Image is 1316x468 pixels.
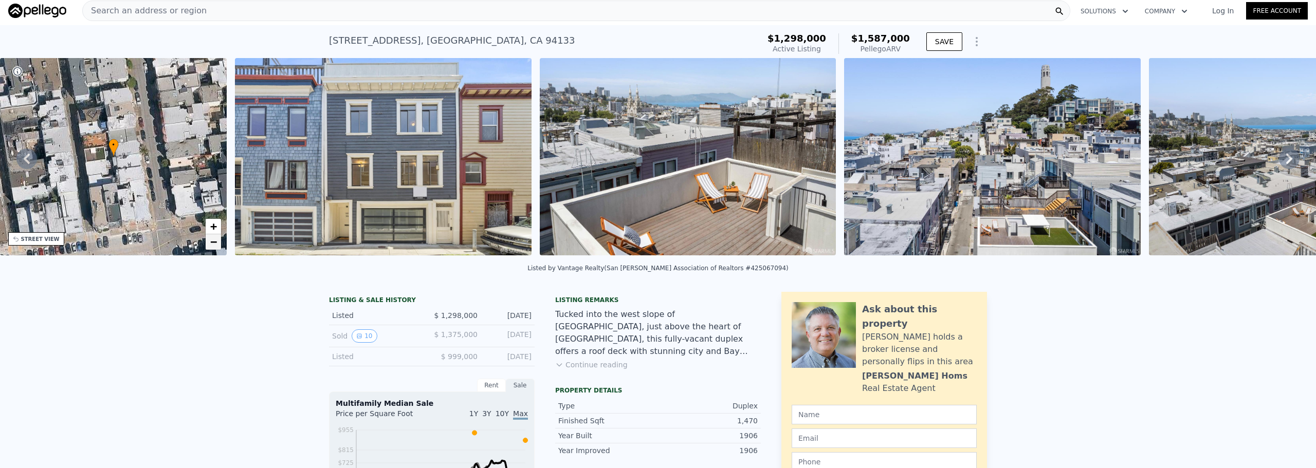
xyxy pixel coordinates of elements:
[966,31,987,52] button: Show Options
[332,329,424,343] div: Sold
[558,430,658,441] div: Year Built
[658,445,758,456] div: 1906
[1200,6,1246,16] a: Log In
[206,234,221,250] a: Zoom out
[1072,2,1137,21] button: Solutions
[527,265,789,272] div: Listed by Vantage Realty (San [PERSON_NAME] Association of Realtors #425067094)
[792,428,977,448] input: Email
[338,459,354,466] tspan: $725
[658,430,758,441] div: 1906
[486,329,532,343] div: [DATE]
[767,33,826,44] span: $1,298,000
[540,58,836,255] img: Sale: 167522475 Parcel: 55353588
[338,446,354,454] tspan: $815
[658,401,758,411] div: Duplex
[338,426,354,434] tspan: $955
[352,329,377,343] button: View historical data
[206,219,221,234] a: Zoom in
[434,330,478,339] span: $ 1,375,000
[558,401,658,411] div: Type
[862,331,977,368] div: [PERSON_NAME] holds a broker license and personally flips in this area
[482,409,491,418] span: 3Y
[792,405,977,424] input: Name
[83,5,207,17] span: Search an address or region
[486,351,532,362] div: [DATE]
[1246,2,1308,20] a: Free Account
[21,235,60,243] div: STREET VIEW
[235,58,532,255] img: Sale: 167522475 Parcel: 55353588
[513,409,528,420] span: Max
[555,296,761,304] div: Listing remarks
[486,310,532,321] div: [DATE]
[469,409,478,418] span: 1Y
[441,352,478,361] span: $ 999,000
[558,445,658,456] div: Year Improved
[555,308,761,358] div: Tucked into the west slope of [GEOGRAPHIC_DATA], just above the heart of [GEOGRAPHIC_DATA], this ...
[844,58,1141,255] img: Sale: 167522475 Parcel: 55353588
[558,416,658,426] div: Finished Sqft
[496,409,509,418] span: 10Y
[477,379,506,392] div: Rent
[332,310,424,321] div: Listed
[862,370,967,382] div: [PERSON_NAME] Homs
[658,416,758,426] div: 1,470
[434,311,478,320] span: $ 1,298,000
[210,235,217,248] span: −
[773,45,821,53] span: Active Listing
[210,220,217,233] span: +
[506,379,535,392] div: Sale
[336,408,432,425] div: Price per Square Foot
[336,398,528,408] div: Multifamily Median Sale
[108,140,119,149] span: •
[851,33,910,44] span: $1,587,000
[332,351,424,362] div: Listed
[329,33,575,48] div: [STREET_ADDRESS] , [GEOGRAPHIC_DATA] , CA 94133
[555,360,628,370] button: Continue reading
[555,386,761,395] div: Property details
[926,32,962,51] button: SAVE
[851,44,910,54] div: Pellego ARV
[108,139,119,157] div: •
[862,302,977,331] div: Ask about this property
[8,4,66,18] img: Pellego
[1137,2,1196,21] button: Company
[862,382,936,395] div: Real Estate Agent
[329,296,535,306] div: LISTING & SALE HISTORY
